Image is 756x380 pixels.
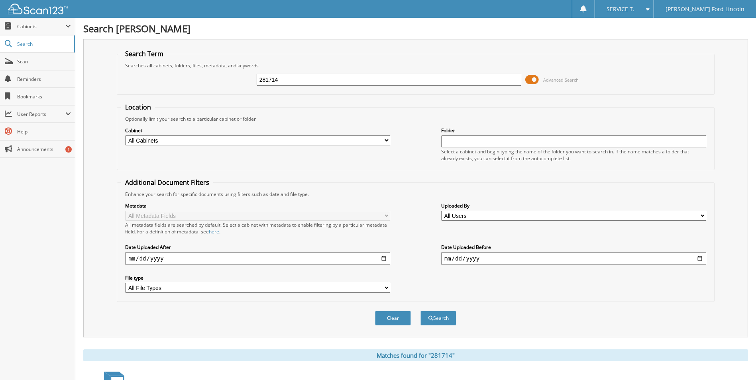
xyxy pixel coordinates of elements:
div: Searches all cabinets, folders, files, metadata, and keywords [121,62,710,69]
span: Help [17,128,71,135]
label: File type [125,274,390,281]
span: SERVICE T. [607,7,634,12]
div: Enhance your search for specific documents using filters such as date and file type. [121,191,710,198]
div: Matches found for "281714" [83,349,748,361]
legend: Additional Document Filters [121,178,213,187]
button: Search [420,311,456,325]
img: scan123-logo-white.svg [8,4,68,14]
span: Search [17,41,70,47]
label: Folder [441,127,706,134]
label: Uploaded By [441,202,706,209]
legend: Location [121,103,155,112]
span: Announcements [17,146,71,153]
div: All metadata fields are searched by default. Select a cabinet with metadata to enable filtering b... [125,221,390,235]
label: Date Uploaded After [125,244,390,251]
label: Date Uploaded Before [441,244,706,251]
span: Advanced Search [543,77,579,83]
span: Reminders [17,76,71,82]
div: Optionally limit your search to a particular cabinet or folder [121,116,710,122]
a: here [209,228,219,235]
span: [PERSON_NAME] Ford Lincoln [666,7,744,12]
span: Bookmarks [17,93,71,100]
input: start [125,252,390,265]
span: Scan [17,58,71,65]
h1: Search [PERSON_NAME] [83,22,748,35]
button: Clear [375,311,411,325]
input: end [441,252,706,265]
legend: Search Term [121,49,167,58]
label: Metadata [125,202,390,209]
span: Cabinets [17,23,65,30]
span: User Reports [17,111,65,118]
label: Cabinet [125,127,390,134]
div: Select a cabinet and begin typing the name of the folder you want to search in. If the name match... [441,148,706,162]
div: 1 [65,146,72,153]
